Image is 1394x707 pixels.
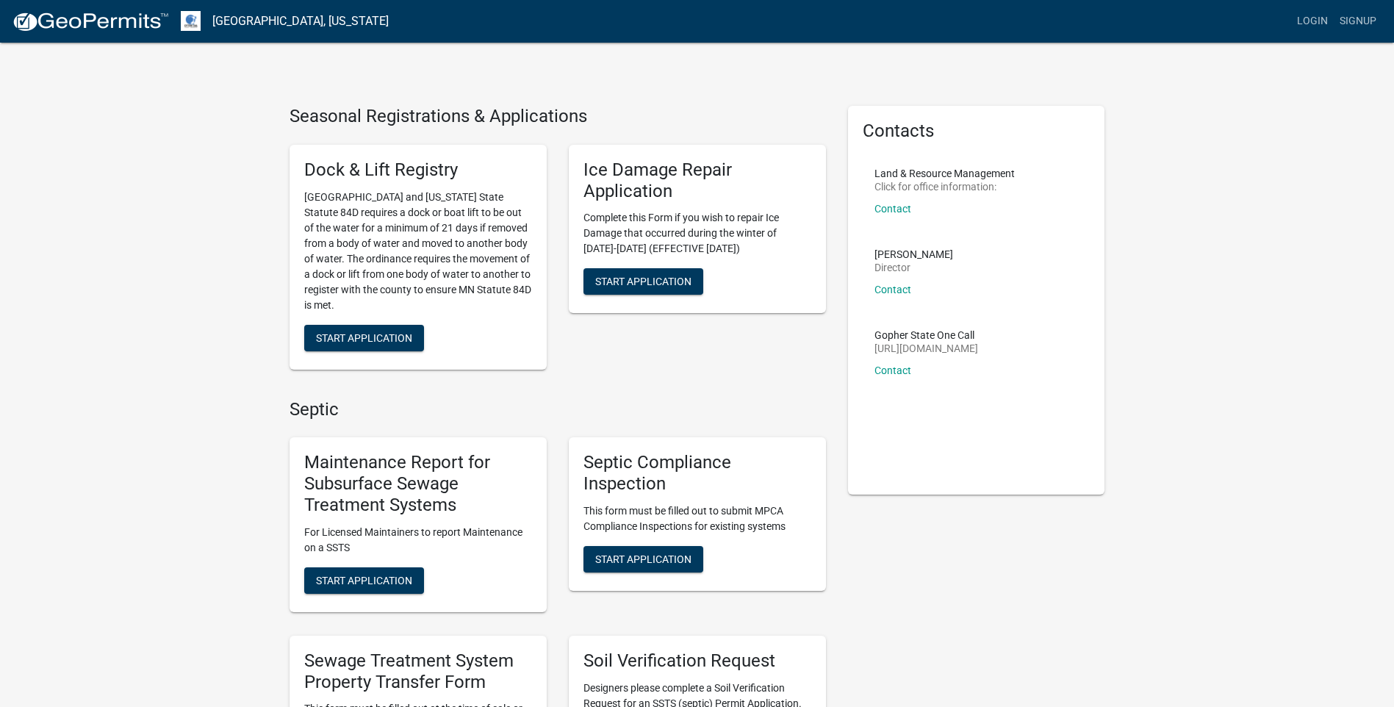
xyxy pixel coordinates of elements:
a: Login [1291,7,1334,35]
span: Start Application [316,331,412,343]
button: Start Application [583,268,703,295]
a: Contact [874,365,911,376]
a: Contact [874,284,911,295]
h4: Seasonal Registrations & Applications [290,106,826,127]
h5: Sewage Treatment System Property Transfer Form [304,650,532,693]
h5: Septic Compliance Inspection [583,452,811,495]
h5: Maintenance Report for Subsurface Sewage Treatment Systems [304,452,532,515]
h5: Soil Verification Request [583,650,811,672]
p: Gopher State One Call [874,330,978,340]
h5: Contacts [863,121,1091,142]
p: Director [874,262,953,273]
span: Start Application [595,553,691,564]
p: This form must be filled out to submit MPCA Compliance Inspections for existing systems [583,503,811,534]
p: Land & Resource Management [874,168,1015,179]
h5: Dock & Lift Registry [304,159,532,181]
h4: Septic [290,399,826,420]
p: For Licensed Maintainers to report Maintenance on a SSTS [304,525,532,556]
button: Start Application [304,567,424,594]
span: Start Application [316,574,412,586]
p: Complete this Form if you wish to repair Ice Damage that occurred during the winter of [DATE]-[DA... [583,210,811,256]
a: Signup [1334,7,1382,35]
p: [URL][DOMAIN_NAME] [874,343,978,353]
img: Otter Tail County, Minnesota [181,11,201,31]
h5: Ice Damage Repair Application [583,159,811,202]
button: Start Application [583,546,703,573]
span: Start Application [595,276,691,287]
p: [PERSON_NAME] [874,249,953,259]
p: Click for office information: [874,182,1015,192]
a: Contact [874,203,911,215]
a: [GEOGRAPHIC_DATA], [US_STATE] [212,9,389,34]
p: [GEOGRAPHIC_DATA] and [US_STATE] State Statute 84D requires a dock or boat lift to be out of the ... [304,190,532,313]
button: Start Application [304,325,424,351]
